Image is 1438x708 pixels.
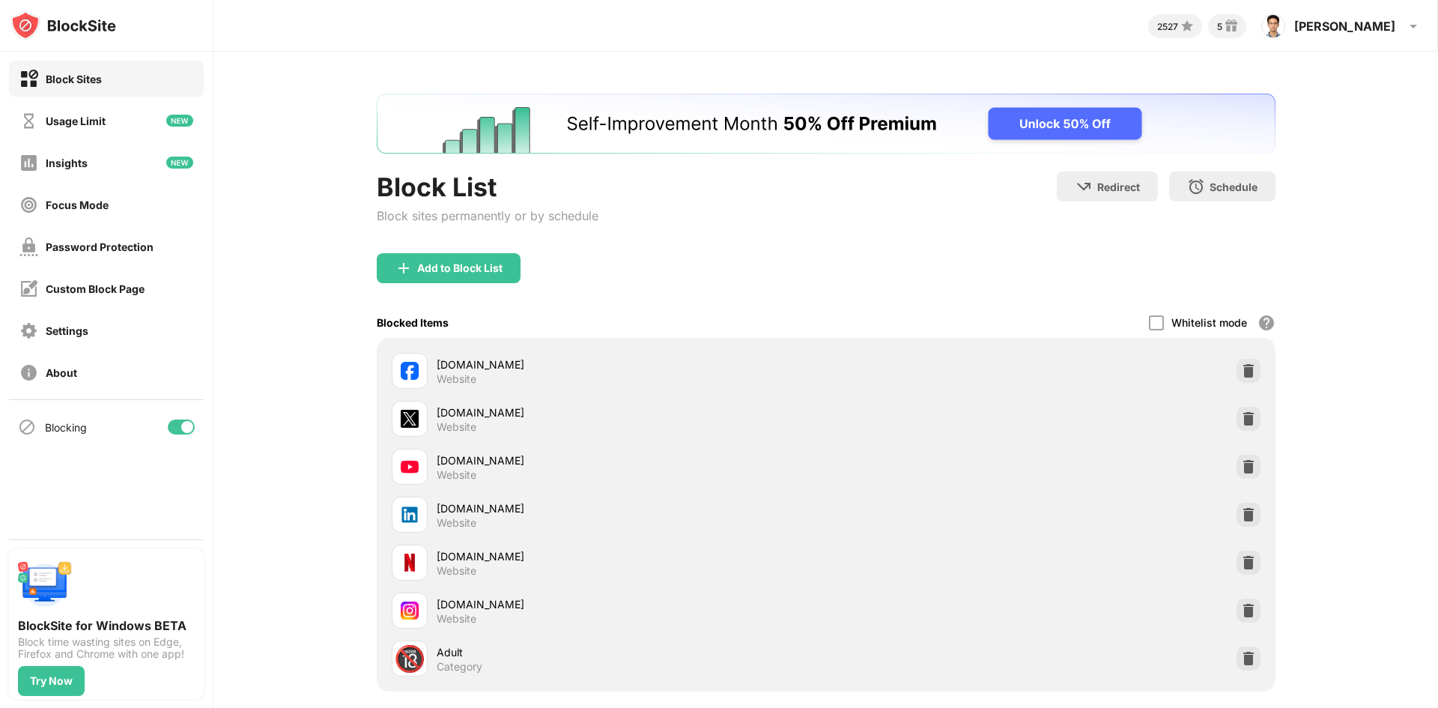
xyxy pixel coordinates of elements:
div: Block List [377,172,598,202]
div: Blocked Items [377,316,449,329]
div: 2527 [1157,21,1178,32]
div: Custom Block Page [46,282,145,295]
div: Try Now [30,675,73,687]
div: Settings [46,324,88,337]
img: time-usage-off.svg [19,112,38,130]
div: Usage Limit [46,115,106,127]
img: password-protection-off.svg [19,237,38,256]
img: favicons [401,458,419,476]
div: 🔞 [394,644,425,674]
img: reward-small.svg [1222,17,1240,35]
div: BlockSite for Windows BETA [18,618,195,633]
div: Add to Block List [417,262,503,274]
div: [DOMAIN_NAME] [437,357,826,372]
div: Redirect [1097,181,1140,193]
div: [PERSON_NAME] [1294,19,1395,34]
div: Category [437,660,482,674]
div: About [46,366,77,379]
div: 5 [1217,21,1222,32]
div: Schedule [1210,181,1258,193]
div: Website [437,516,476,530]
div: Block Sites [46,73,102,85]
div: [DOMAIN_NAME] [437,500,826,516]
img: push-desktop.svg [18,558,72,612]
div: [DOMAIN_NAME] [437,596,826,612]
img: AOh14GhZSfMz3SWo9puy-TD21vwDEuuV3TSYrBKhcEBChr8=s96-c [1261,14,1285,38]
div: Website [437,420,476,434]
img: favicons [401,602,419,620]
div: Blocking [45,421,87,434]
img: insights-off.svg [19,154,38,172]
div: [DOMAIN_NAME] [437,405,826,420]
div: Website [437,564,476,578]
img: favicons [401,554,419,572]
div: Password Protection [46,240,154,253]
img: about-off.svg [19,363,38,382]
div: Website [437,468,476,482]
img: settings-off.svg [19,321,38,340]
img: focus-off.svg [19,196,38,214]
img: blocking-icon.svg [18,418,36,436]
div: Website [437,612,476,626]
img: new-icon.svg [166,115,193,127]
div: [DOMAIN_NAME] [437,548,826,564]
img: favicons [401,410,419,428]
div: Website [437,372,476,386]
img: favicons [401,506,419,524]
div: Focus Mode [46,199,109,211]
img: new-icon.svg [166,157,193,169]
img: points-small.svg [1178,17,1196,35]
div: Whitelist mode [1171,316,1247,329]
div: [DOMAIN_NAME] [437,453,826,468]
div: Insights [46,157,88,169]
div: Block sites permanently or by schedule [377,208,598,223]
div: Block time wasting sites on Edge, Firefox and Chrome with one app! [18,636,195,660]
img: logo-blocksite.svg [10,10,116,40]
div: Adult [437,644,826,660]
img: customize-block-page-off.svg [19,279,38,298]
img: block-on.svg [19,70,38,88]
iframe: Banner [377,94,1275,154]
img: favicons [401,362,419,380]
